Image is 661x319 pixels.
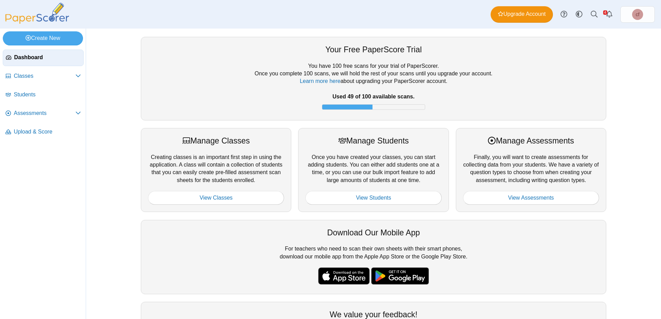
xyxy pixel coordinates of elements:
a: Create New [3,31,83,45]
div: Finally, you will want to create assessments for collecting data from your students. We have a va... [456,128,606,212]
a: Upgrade Account [491,6,553,23]
div: Once you have created your classes, you can start adding students. You can either add students on... [298,128,449,212]
span: chrystal fanelli [636,12,640,17]
span: Upload & Score [14,128,81,136]
a: Alerts [602,7,617,22]
span: chrystal fanelli [632,9,643,20]
div: Your Free PaperScore Trial [148,44,599,55]
span: Students [14,91,81,98]
img: google-play-badge.png [371,267,429,285]
a: View Classes [148,191,284,205]
a: View Students [305,191,441,205]
span: Classes [14,72,75,80]
a: Learn more here [300,78,340,84]
div: Manage Students [305,135,441,146]
span: Dashboard [14,54,81,61]
div: Download Our Mobile App [148,227,599,238]
div: For teachers who need to scan their own sheets with their smart phones, download our mobile app f... [141,220,606,294]
div: Manage Classes [148,135,284,146]
a: PaperScorer [3,19,72,25]
img: PaperScorer [3,3,72,24]
div: Creating classes is an important first step in using the application. A class will contain a coll... [141,128,291,212]
a: Assessments [3,105,84,122]
img: apple-store-badge.svg [318,267,370,285]
a: Classes [3,68,84,85]
a: Upload & Score [3,124,84,140]
a: Dashboard [3,50,84,66]
a: Students [3,87,84,103]
a: View Assessments [463,191,599,205]
div: Manage Assessments [463,135,599,146]
b: Used 49 of 100 available scans. [333,94,415,99]
a: chrystal fanelli [620,6,655,23]
span: Upgrade Account [498,10,546,18]
div: You have 100 free scans for your trial of PaperScorer. Once you complete 100 scans, we will hold ... [148,62,599,113]
span: Assessments [14,109,75,117]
